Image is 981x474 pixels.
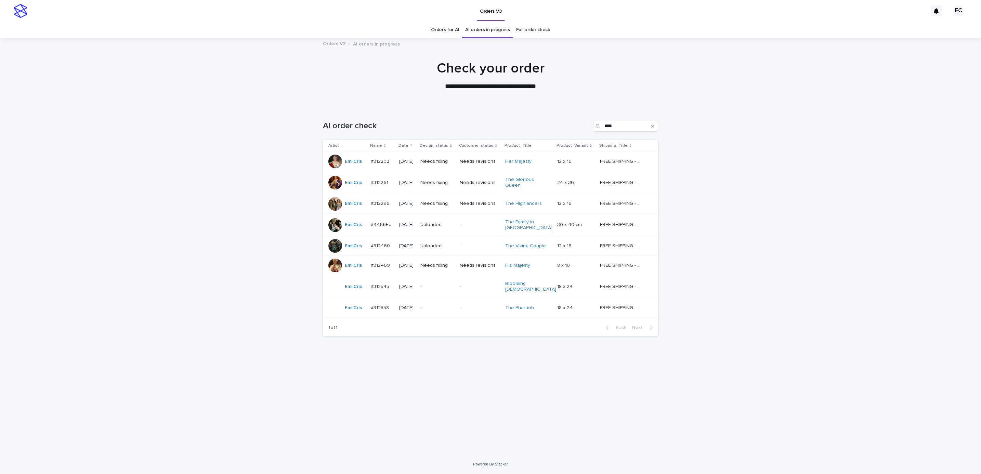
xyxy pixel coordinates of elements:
p: 18 x 24 [557,304,574,311]
div: EC [953,5,964,16]
p: - [460,305,500,311]
a: EmilCris [345,305,362,311]
p: [DATE] [399,305,415,311]
a: Powered By Stacker [473,462,508,466]
p: Name [370,142,382,149]
a: Her Majesty [505,159,532,164]
p: [DATE] [399,243,415,249]
img: stacker-logo-s-only.png [14,4,27,18]
p: Product_Title [505,142,532,149]
p: AI orders in progress [353,40,400,47]
p: - [420,284,454,290]
p: Needs fixing [420,201,454,207]
p: FREE SHIPPING - preview in 1-2 business days, after your approval delivery will take 5-10 b.d. [600,179,644,186]
h1: Check your order [323,60,658,77]
p: #312460 [371,242,391,249]
p: Artist [328,142,339,149]
p: Shipping_Title [599,142,628,149]
span: Next [632,325,647,330]
p: #312261 [371,179,390,186]
p: 8 x 10 [557,261,571,268]
p: [DATE] [399,222,415,228]
p: Needs revisions [460,159,500,164]
p: 18 x 24 [557,282,574,290]
p: - [460,284,500,290]
p: FREE SHIPPING - preview in 1-2 business days, after your approval delivery will take 5-10 b.d. [600,157,644,164]
p: [DATE] [399,263,415,268]
tr: EmilCris #312261#312261 [DATE]Needs fixingNeeds revisionsThe Glorious Queen 24 x 3624 x 36 FREE S... [323,171,658,194]
a: Blooming [DEMOGRAPHIC_DATA] [505,281,556,292]
p: #312296 [371,199,391,207]
p: #312202 [371,157,391,164]
p: Needs revisions [460,263,500,268]
p: 1 of 1 [323,319,343,336]
p: #312558 [371,304,390,311]
p: FREE SHIPPING - preview in 1-2 business days, after your approval delivery will take 5-10 b.d. [600,261,644,268]
tr: EmilCris #312296#312296 [DATE]Needs fixingNeeds revisionsThe Highlanders 12 x 1612 x 16 FREE SHIP... [323,194,658,213]
p: Needs fixing [420,159,454,164]
p: 12 x 16 [557,199,573,207]
tr: EmilCris #312469#312469 [DATE]Needs fixingNeeds revisionsHis Majesty 8 x 108 x 10 FREE SHIPPING -... [323,256,658,275]
p: FREE SHIPPING - preview in 1-2 business days, after your approval delivery will take 5-10 b.d. [600,199,644,207]
p: Uploaded [420,243,454,249]
tr: EmilCris #312558#312558 [DATE]--The Pharaoh 18 x 2418 x 24 FREE SHIPPING - preview in 1-2 busines... [323,298,658,317]
p: #312469 [371,261,391,268]
a: EmilCris [345,201,362,207]
p: #312545 [371,282,391,290]
span: Back [612,325,626,330]
tr: EmilCris #312545#312545 [DATE]--Blooming [DEMOGRAPHIC_DATA] 18 x 2418 x 24 FREE SHIPPING - previe... [323,275,658,298]
a: EmilCris [345,263,362,268]
a: EmilCris [345,222,362,228]
button: Next [629,325,658,331]
p: FREE SHIPPING - preview in 1-2 business days, after your approval delivery will take 6-10 busines... [600,221,644,228]
p: #4466EU [371,221,393,228]
a: EmilCris [345,159,362,164]
p: Uploaded [420,222,454,228]
p: [DATE] [399,201,415,207]
p: Needs revisions [460,180,500,186]
p: Needs fixing [420,180,454,186]
p: - [460,222,500,228]
a: The Glorious Queen [505,177,548,188]
a: His Majesty [505,263,530,268]
p: 30 x 40 cm [557,221,583,228]
p: - [420,305,454,311]
input: Search [593,121,658,132]
tr: EmilCris #4466EU#4466EU [DATE]Uploaded-The Family in [GEOGRAPHIC_DATA] 30 x 40 cm30 x 40 cm FREE ... [323,213,658,236]
a: The Family in [GEOGRAPHIC_DATA] [505,219,552,231]
a: EmilCris [345,284,362,290]
p: [DATE] [399,159,415,164]
a: EmilCris [345,243,362,249]
p: Needs revisions [460,201,500,207]
a: EmilCris [345,180,362,186]
p: 12 x 16 [557,157,573,164]
p: Customer_status [459,142,493,149]
tr: EmilCris #312460#312460 [DATE]Uploaded-The Viking Couple 12 x 1612 x 16 FREE SHIPPING - preview i... [323,236,658,256]
p: [DATE] [399,284,415,290]
a: Orders for AI [431,22,459,38]
p: 12 x 16 [557,242,573,249]
p: Product_Variant [557,142,588,149]
a: AI orders in progress [465,22,510,38]
p: Needs fixing [420,263,454,268]
button: Back [600,325,629,331]
p: FREE SHIPPING - preview in 1-2 business days, after your approval delivery will take 5-10 b.d. [600,304,644,311]
a: The Viking Couple [505,243,546,249]
p: [DATE] [399,180,415,186]
a: The Highlanders [505,201,542,207]
p: - [460,243,500,249]
p: Date [398,142,408,149]
tr: EmilCris #312202#312202 [DATE]Needs fixingNeeds revisionsHer Majesty 12 x 1612 x 16 FREE SHIPPING... [323,152,658,171]
p: 24 x 36 [557,179,575,186]
a: The Pharaoh [505,305,534,311]
a: Full order check [516,22,550,38]
p: FREE SHIPPING - preview in 1-2 business days, after your approval delivery will take 5-10 b.d. [600,242,644,249]
h1: AI order check [323,121,590,131]
p: Design_status [420,142,448,149]
p: FREE SHIPPING - preview in 1-2 business days, after your approval delivery will take 5-10 b.d. [600,282,644,290]
a: Orders V3 [323,39,345,47]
